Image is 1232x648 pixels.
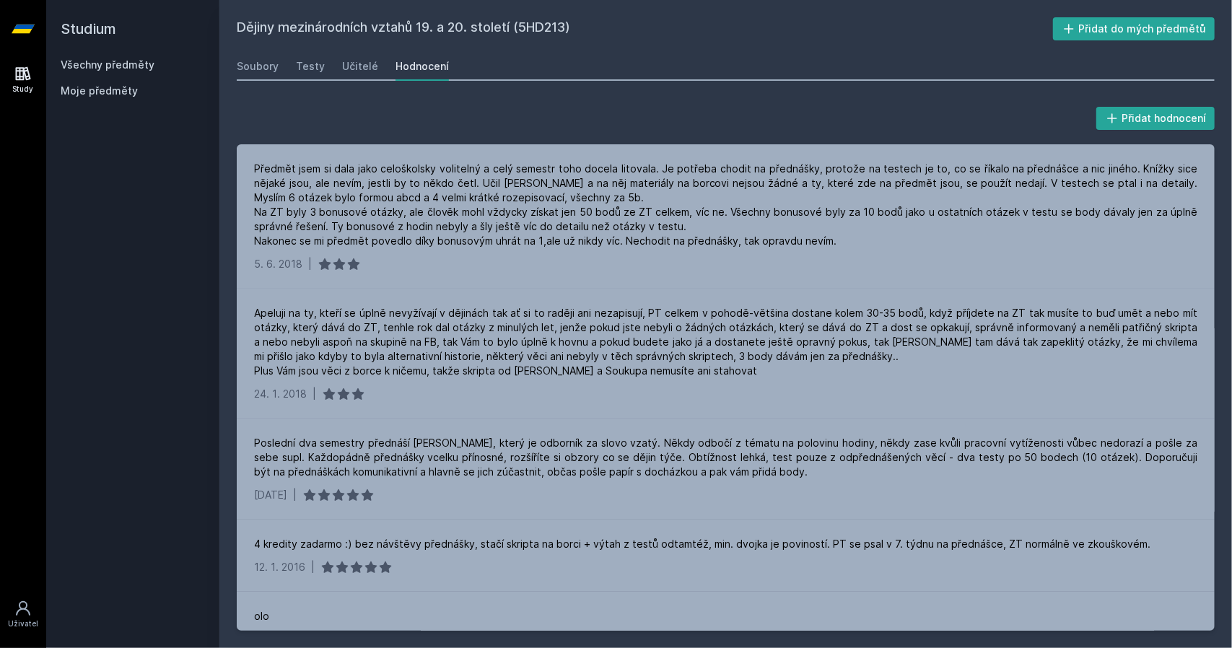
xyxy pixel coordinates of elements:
[342,59,378,74] div: Učitelé
[254,488,287,502] div: [DATE]
[237,17,1053,40] h2: Dějiny mezinárodních vztahů 19. a 20. století (5HD213)
[1053,17,1215,40] button: Přidat do mých předmětů
[13,84,34,95] div: Study
[254,537,1150,551] div: 4 kredity zadarmo :) bez návštěvy přednášky, stačí skripta na borci + výtah z testů odtamtéž, min...
[311,560,315,574] div: |
[237,52,279,81] a: Soubory
[254,560,305,574] div: 12. 1. 2016
[342,52,378,81] a: Učitelé
[8,618,38,629] div: Uživatel
[254,162,1197,248] div: Předmět jsem si dala jako celoškolsky volitelný a celý semestr toho docela litovala. Je potřeba c...
[396,52,449,81] a: Hodnocení
[254,609,269,623] div: olo
[296,59,325,74] div: Testy
[3,592,43,636] a: Uživatel
[396,59,449,74] div: Hodnocení
[293,488,297,502] div: |
[1096,107,1215,130] button: Přidat hodnocení
[254,257,302,271] div: 5. 6. 2018
[61,58,154,71] a: Všechny předměty
[313,387,316,401] div: |
[3,58,43,102] a: Study
[254,436,1197,479] div: Poslední dva semestry přednáší [PERSON_NAME], který je odborník za slovo vzatý. Někdy odbočí z té...
[237,59,279,74] div: Soubory
[296,52,325,81] a: Testy
[254,387,307,401] div: 24. 1. 2018
[61,84,138,98] span: Moje předměty
[308,257,312,271] div: |
[254,306,1197,378] div: Apeluji na ty, kteří se úplně nevyžívají v dějinách tak ať si to raději ani nezapisují, PT celkem...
